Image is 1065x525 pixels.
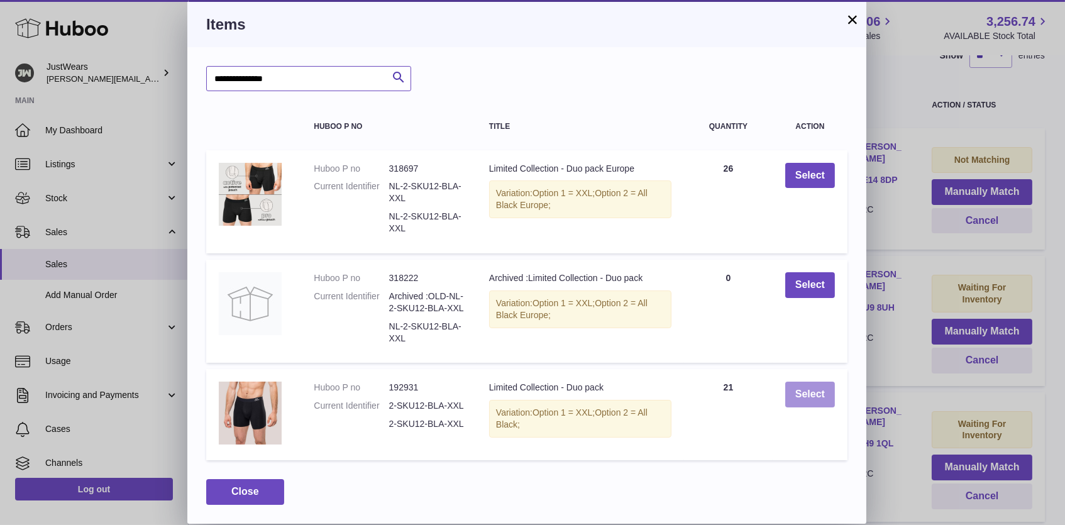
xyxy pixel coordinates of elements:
div: Variation: [489,400,671,438]
div: Limited Collection - Duo pack [489,382,671,394]
span: Option 1 = XXL; [532,188,595,198]
dd: 192931 [389,382,464,394]
dt: Huboo P no [314,272,389,284]
dd: 318697 [389,163,464,175]
div: Variation: [489,290,671,328]
dt: Huboo P no [314,163,389,175]
td: 26 [684,150,773,253]
th: Title [477,110,684,143]
dd: 318222 [389,272,464,284]
td: 0 [684,260,773,363]
div: Limited Collection - Duo pack Europe [489,163,671,175]
dd: Archived :OLD-NL-2-SKU12-BLA-XXL [389,290,464,314]
button: Select [785,163,835,189]
div: Archived :Limited Collection - Duo pack [489,272,671,284]
dd: 2-SKU12-BLA-XXL [389,418,464,430]
div: Variation: [489,180,671,218]
button: Select [785,272,835,298]
img: Limited Collection - Duo pack [219,382,282,445]
dd: NL-2-SKU12-BLA-XXL [389,211,464,235]
dt: Huboo P no [314,382,389,394]
span: Option 2 = All Black Europe; [496,298,648,320]
dt: Current Identifier [314,400,389,412]
th: Quantity [684,110,773,143]
button: × [845,12,860,27]
dd: NL-2-SKU12-BLA-XXL [389,180,464,204]
span: Close [231,486,259,497]
img: Limited Collection - Duo pack Europe [219,163,282,226]
th: Huboo P no [301,110,477,143]
dd: NL-2-SKU12-BLA-XXL [389,321,464,345]
dt: Current Identifier [314,180,389,204]
span: Option 1 = XXL; [532,407,595,417]
span: Option 1 = XXL; [532,298,595,308]
h3: Items [206,14,847,35]
button: Select [785,382,835,407]
th: Action [773,110,847,143]
td: 21 [684,369,773,460]
dd: 2-SKU12-BLA-XXL [389,400,464,412]
button: Close [206,479,284,505]
dt: Current Identifier [314,290,389,314]
img: Archived :Limited Collection - Duo pack [219,272,282,335]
